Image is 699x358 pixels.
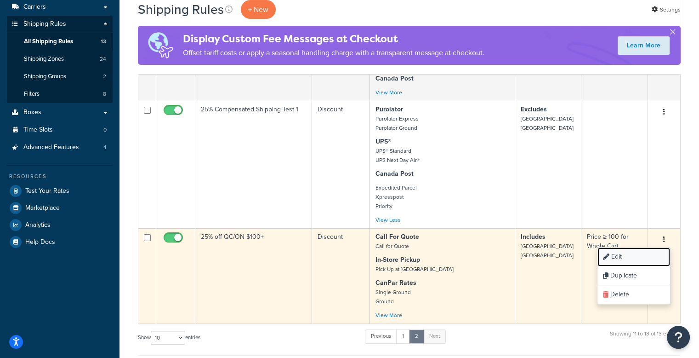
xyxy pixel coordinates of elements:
[138,0,224,18] h1: Shipping Rules
[365,329,397,343] a: Previous
[7,183,113,199] a: Test Your Rates
[23,126,53,134] span: Time Slots
[375,255,420,265] strong: In-Store Pickup
[7,139,113,156] a: Advanced Features 4
[103,126,107,134] span: 0
[24,38,73,46] span: All Shipping Rules
[312,101,370,228] td: Discount
[183,46,484,59] p: Offset tariff costs or apply a seasonal handling charge with a transparent message at checkout.
[7,139,113,156] li: Advanced Features
[312,228,370,323] td: Discount
[7,121,113,139] li: Time Slots
[521,104,547,114] strong: Excludes
[597,248,670,266] a: Edit
[597,285,670,304] a: Delete
[396,329,410,343] a: 1
[618,36,670,55] a: Learn More
[151,331,185,345] select: Showentries
[375,216,401,224] a: View Less
[375,137,391,146] strong: UPS®
[100,55,106,63] span: 24
[103,90,106,98] span: 8
[409,329,424,343] a: 2
[521,242,574,260] small: [GEOGRAPHIC_DATA] [GEOGRAPHIC_DATA]
[375,278,416,288] strong: CanPar Rates
[667,326,690,349] button: Open Resource Center
[375,104,403,114] strong: Purolator
[7,104,113,121] a: Boxes
[183,31,484,46] h4: Display Custom Fee Messages at Checkout
[7,234,113,250] a: Help Docs
[375,147,420,164] small: UPS® Standard UPS Next Day Air®
[23,20,66,28] span: Shipping Rules
[195,101,312,228] td: 25% Compensated Shipping Test 1
[7,121,113,139] a: Time Slots 0
[7,51,113,68] li: Shipping Zones
[7,68,113,85] a: Shipping Groups 2
[7,68,113,85] li: Shipping Groups
[25,204,60,212] span: Marketplace
[25,238,55,246] span: Help Docs
[375,115,419,132] small: Purolator Express Purolator Ground
[375,288,411,306] small: Single Ground Ground
[24,73,66,81] span: Shipping Groups
[7,51,113,68] a: Shipping Zones 24
[7,173,113,180] div: Resources
[101,38,106,46] span: 13
[138,331,200,345] label: Show entries
[7,16,113,33] a: Shipping Rules
[24,90,40,98] span: Filters
[521,115,574,132] small: [GEOGRAPHIC_DATA] [GEOGRAPHIC_DATA]
[7,33,113,50] a: All Shipping Rules 13
[652,3,681,16] a: Settings
[103,73,106,81] span: 2
[23,144,79,151] span: Advanced Features
[23,3,46,11] span: Carriers
[375,169,414,179] strong: Canada Post
[25,221,51,229] span: Analytics
[7,200,113,216] a: Marketplace
[103,144,107,151] span: 4
[375,74,414,83] strong: Canada Post
[25,187,69,195] span: Test Your Rates
[7,16,113,103] li: Shipping Rules
[423,329,446,343] a: Next
[7,86,113,103] li: Filters
[7,217,113,233] a: Analytics
[581,228,648,323] td: Price ≥ 100 for Whole Cart
[375,184,417,210] small: Expedited Parcel Xpresspost Priority
[195,228,312,323] td: 25% off QC/ON $100+
[375,265,454,273] small: Pick Up at [GEOGRAPHIC_DATA]
[610,329,681,348] div: Showing 11 to 13 of 13 entries
[138,26,183,65] img: duties-banner-06bc72dcb5fe05cb3f9472aba00be2ae8eb53ab6f0d8bb03d382ba314ac3c341.png
[23,109,41,116] span: Boxes
[375,242,409,250] small: Call for Quote
[375,311,402,319] a: View More
[521,232,546,242] strong: Includes
[24,55,64,63] span: Shipping Zones
[597,266,670,285] a: Duplicate
[375,88,402,97] a: View More
[7,33,113,50] li: All Shipping Rules
[7,86,113,103] a: Filters 8
[375,232,419,242] strong: Call For Quote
